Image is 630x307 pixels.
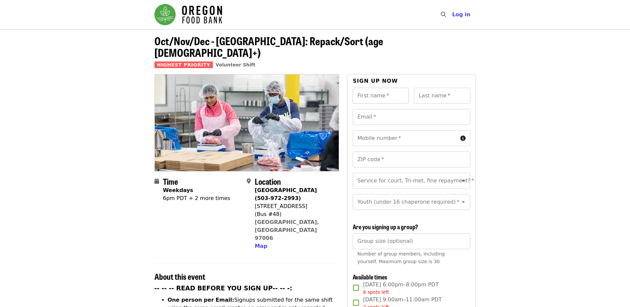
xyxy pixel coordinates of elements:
span: 6 spots left [363,289,389,295]
span: Number of group members, including yourself. Maximum group size is 30 [357,251,445,264]
button: Open [459,197,468,207]
input: Mobile number [353,130,457,146]
i: search icon [441,11,446,18]
input: First name [353,88,409,104]
input: [object Object] [353,233,470,249]
span: Map [255,243,267,249]
strong: One person per Email: [168,297,234,303]
button: Open [459,176,468,185]
span: Sign up now [353,78,398,84]
span: Time [163,175,178,187]
img: Oregon Food Bank - Home [154,4,222,25]
strong: -- -- -- READ BEFORE YOU SIGN UP-- -- -: [154,285,293,292]
div: (Bus #48) [255,210,334,218]
span: About this event [154,270,205,282]
input: Email [353,109,470,125]
span: Log in [452,11,470,18]
a: Volunteer Shift [216,62,255,67]
span: Highest Priority [154,61,213,68]
img: Oct/Nov/Dec - Beaverton: Repack/Sort (age 10+) organized by Oregon Food Bank [155,74,339,171]
div: 6pm PDT + 2 more times [163,194,230,202]
button: Log in [447,8,476,21]
input: ZIP code [353,152,470,167]
input: Search [450,7,455,23]
a: [GEOGRAPHIC_DATA], [GEOGRAPHIC_DATA] 97006 [255,219,319,241]
div: [STREET_ADDRESS] [255,202,334,210]
i: calendar icon [154,178,159,184]
strong: Weekdays [163,187,193,193]
button: Map [255,242,267,250]
input: Last name [414,88,470,104]
span: Are you signing up a group? [353,222,418,231]
i: circle-info icon [460,135,466,142]
span: Location [255,175,281,187]
strong: [GEOGRAPHIC_DATA] (503-972-2993) [255,187,317,201]
span: Oct/Nov/Dec - [GEOGRAPHIC_DATA]: Repack/Sort (age [DEMOGRAPHIC_DATA]+) [154,33,383,60]
span: Available times [353,272,387,281]
span: [DATE] 6:00pm–8:00pm PDT [363,281,438,296]
i: map-marker-alt icon [247,178,251,184]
